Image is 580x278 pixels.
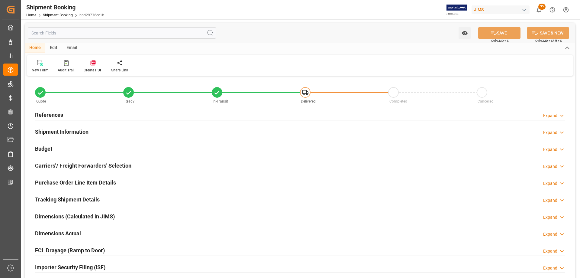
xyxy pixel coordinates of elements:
h2: Importer Security Filing (ISF) [35,263,105,271]
div: Expand [543,231,557,237]
div: Home [25,43,45,53]
div: Expand [543,265,557,271]
span: Quote [36,99,46,103]
span: Ctrl/CMD + Shift + S [535,38,562,43]
a: Shipment Booking [43,13,73,17]
div: Audit Trail [58,67,75,73]
h2: Dimensions (Calculated in JIMS) [35,212,115,221]
button: show 35 new notifications [532,3,546,17]
span: Ctrl/CMD + S [491,38,509,43]
div: Shipment Booking [26,3,104,12]
button: SAVE & NEW [527,27,569,39]
h2: References [35,111,63,119]
h2: Purchase Order Line Item Details [35,178,116,187]
h2: Shipment Information [35,128,89,136]
input: Search Fields [28,27,216,39]
button: Help Center [546,3,559,17]
div: New Form [32,67,49,73]
span: In-Transit [213,99,228,103]
div: Expand [543,180,557,187]
img: Exertis%20JAM%20-%20Email%20Logo.jpg_1722504956.jpg [446,5,467,15]
div: Edit [45,43,62,53]
button: open menu [459,27,471,39]
button: JIMS [472,4,532,15]
div: Create PDF [84,67,102,73]
span: Ready [124,99,134,103]
span: Completed [389,99,407,103]
div: Expand [543,129,557,136]
a: Home [26,13,36,17]
div: Expand [543,163,557,170]
div: JIMS [472,5,530,14]
h2: FCL Drayage (Ramp to Door) [35,246,105,254]
span: 35 [538,4,546,10]
span: Delivered [301,99,316,103]
h2: Carriers'/ Freight Forwarders' Selection [35,162,131,170]
div: Expand [543,248,557,254]
div: Expand [543,113,557,119]
div: Expand [543,146,557,153]
div: Share Link [111,67,128,73]
span: Cancelled [478,99,494,103]
h2: Tracking Shipment Details [35,195,100,204]
h2: Dimensions Actual [35,229,81,237]
div: Email [62,43,82,53]
h2: Budget [35,145,52,153]
button: SAVE [478,27,520,39]
div: Expand [543,197,557,204]
div: Expand [543,214,557,221]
